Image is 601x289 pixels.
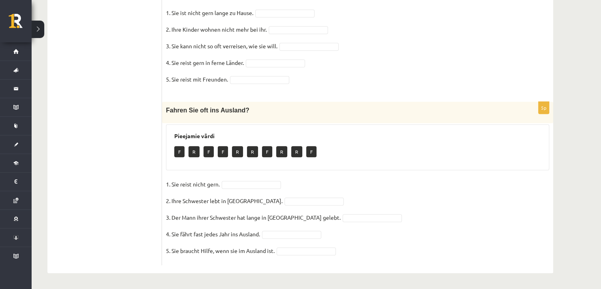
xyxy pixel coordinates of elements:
[9,14,32,34] a: Rīgas 1. Tālmācības vidusskola
[203,146,214,157] p: F
[166,73,228,85] p: 5. Sie reist mit Freunden.
[166,245,275,257] p: 5. Sie braucht Hilfe, wenn sie im Ausland ist.
[166,178,220,190] p: 1. Sie reist nicht gern.
[306,146,317,157] p: F
[166,195,283,207] p: 2. Ihre Schwester lebt in [GEOGRAPHIC_DATA].
[166,211,341,223] p: 3. Der Mann ihrer Schwester hat lange in [GEOGRAPHIC_DATA] gelebt.
[291,146,302,157] p: R
[232,146,243,157] p: R
[262,146,272,157] p: F
[174,133,541,139] h3: Pieejamie vārdi
[218,146,228,157] p: F
[166,40,277,52] p: 3. Sie kann nicht so oft verreisen, wie sie will.
[247,146,258,157] p: R
[166,107,249,114] span: Fahren Sie oft ins Ausland?
[188,146,200,157] p: R
[166,23,267,35] p: 2. Ihre Kinder wohnen nicht mehr bei ihr.
[166,228,260,240] p: 4. Sie fährt fast jedes Jahr ins Ausland.
[174,146,185,157] p: F
[538,101,549,114] p: 5p
[166,57,244,68] p: 4. Sie reist gern in ferne Länder.
[276,146,287,157] p: R
[166,7,253,19] p: 1. Sie ist nicht gern lange zu Hause.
